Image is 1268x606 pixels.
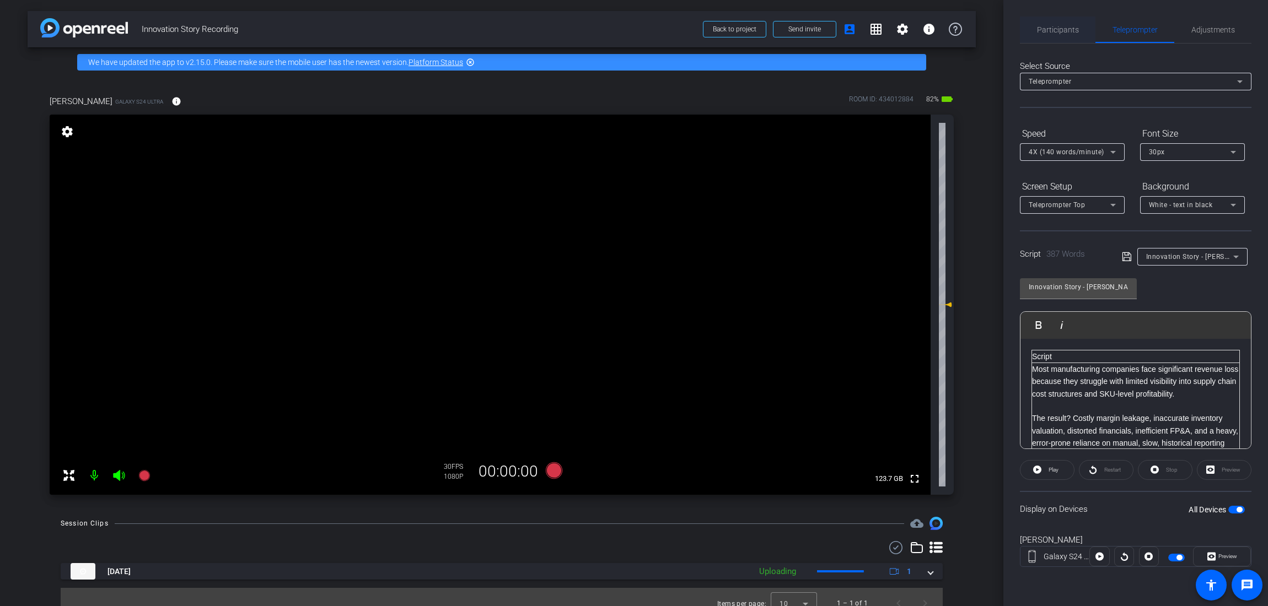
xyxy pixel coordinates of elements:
[40,18,128,37] img: app-logo
[1049,467,1059,473] span: Play
[908,472,921,485] mat-icon: fullscreen
[444,472,471,481] div: 1080P
[1051,314,1072,336] button: Italic (⌘I)
[1191,26,1235,34] span: Adjustments
[1193,547,1251,566] button: Preview
[1020,534,1251,547] div: [PERSON_NAME]
[1029,280,1128,294] input: Title
[925,90,941,108] span: 82%
[929,517,943,530] img: Session clips
[1044,551,1090,562] div: Galaxy S24 Ultra
[71,563,95,580] img: thumb-nail
[910,517,923,530] mat-icon: cloud_upload
[849,94,914,110] div: ROOM ID: 434012884
[1113,26,1158,34] span: Teleprompter
[108,566,131,577] span: [DATE]
[939,298,952,311] mat-icon: 0 dB
[1020,125,1125,143] div: Speed
[703,21,766,37] button: Back to project
[1020,60,1251,73] div: Select Source
[1020,491,1251,527] div: Display on Devices
[907,566,911,577] span: 1
[1020,248,1106,261] div: Script
[773,21,836,37] button: Send invite
[1146,252,1259,261] span: Innovation Story - [PERSON_NAME]
[471,462,545,481] div: 00:00:00
[1020,460,1074,480] button: Play
[754,565,802,578] div: Uploading
[1032,412,1239,462] p: The result? Costly margin leakage, inaccurate inventory valuation, distorted financials, ineffici...
[713,25,756,33] span: Back to project
[1029,78,1071,85] span: Teleprompter
[60,125,75,138] mat-icon: settings
[409,58,463,67] a: Platform Status
[142,18,696,40] span: Innovation Story Recording
[1218,553,1237,559] span: Preview
[115,98,163,106] span: Galaxy S24 Ultra
[61,563,943,580] mat-expansion-panel-header: thumb-nail[DATE]Uploading1
[1028,314,1049,336] button: Bold (⌘B)
[171,96,181,106] mat-icon: info
[922,23,936,36] mat-icon: info
[50,95,112,107] span: [PERSON_NAME]
[444,462,471,471] div: 30
[452,463,463,470] span: FPS
[1240,578,1254,592] mat-icon: message
[1029,201,1085,209] span: Teleprompter Top
[1149,148,1165,156] span: 30px
[1020,177,1125,196] div: Screen Setup
[1149,201,1213,209] span: White - text in black
[788,25,821,34] span: Send invite
[1205,578,1218,592] mat-icon: accessibility
[1140,125,1245,143] div: Font Size
[466,58,475,67] mat-icon: highlight_off
[1032,352,1052,361] b: Script
[1029,148,1104,156] span: 4X (140 words/minute)
[61,518,109,529] div: Session Clips
[871,472,907,485] span: 123.7 GB
[1037,26,1079,34] span: Partici pants
[1189,504,1228,515] label: All Devices
[843,23,856,36] mat-icon: account_box
[869,23,883,36] mat-icon: grid_on
[1046,249,1085,259] span: 387 Words
[1032,363,1239,400] p: Most manufacturing companies face significant revenue loss because they struggle with limited vis...
[77,54,926,71] div: We have updated the app to v2.15.0. Please make sure the mobile user has the newest version.
[896,23,909,36] mat-icon: settings
[910,517,923,530] span: Destinations for your clips
[1140,177,1245,196] div: Background
[941,93,954,106] mat-icon: battery_std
